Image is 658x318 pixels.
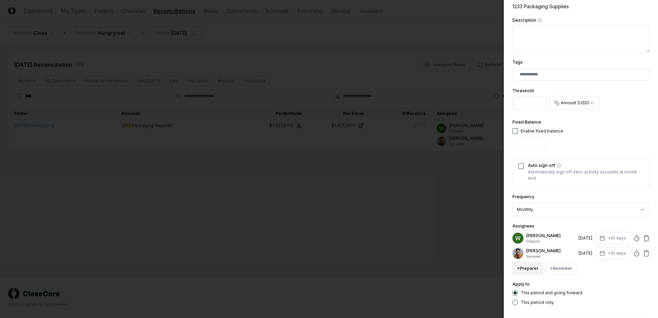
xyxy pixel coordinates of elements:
button: Description [538,18,542,22]
div: 1233 Packaging Supplies [512,3,650,10]
div: [DATE] [579,250,592,256]
p: Preparer [526,239,576,244]
label: Auto sign-off [528,163,644,168]
p: [PERSON_NAME] [526,248,576,254]
p: [PERSON_NAME] [526,233,576,239]
label: Threshold [512,88,534,93]
div: [DATE] [579,235,592,241]
label: Apply to [512,282,530,287]
img: ACg8ocIj8Ed1971QfF93IUVvJX6lPm3y0CRToLvfAg4p8TYQk6NAZIo=s96-c [512,248,523,259]
button: +Preparer [512,262,543,275]
label: This period only [521,300,554,305]
div: Enable fixed balance [521,128,563,134]
label: Assignees [512,223,534,229]
p: Reviewer [526,254,576,259]
img: ACg8ocIK_peNeqvot3Ahh9567LsVhi0q3GD2O_uFDzmfmpbAfkCWeQ=s96-c [512,233,523,244]
button: Auto sign-off [557,163,561,168]
button: +10 days [595,232,630,244]
label: Tags [512,60,523,65]
label: Fixed Balance [512,119,541,125]
label: This period and going forward [521,291,582,295]
label: Frequency [512,194,534,199]
button: +10 days [595,247,630,259]
p: Automatically sign off zero-activity accounts at month end. [528,169,644,181]
label: Description [512,18,650,22]
button: +Reviewer [545,262,577,275]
